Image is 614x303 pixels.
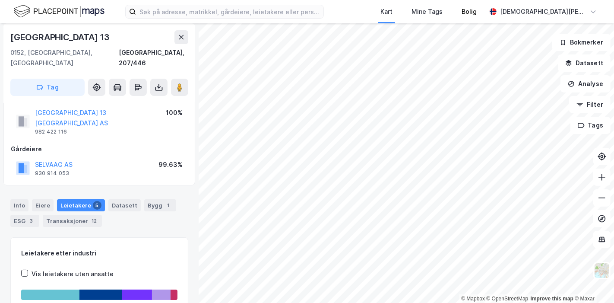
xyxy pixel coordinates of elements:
button: Tags [570,117,611,134]
div: Vis leietakere uten ansatte [32,269,114,279]
div: [GEOGRAPHIC_DATA] 13 [10,30,111,44]
div: 5 [93,201,101,210]
div: Mine Tags [411,6,443,17]
div: Info [10,199,28,211]
div: 100% [166,108,183,118]
div: 0152, [GEOGRAPHIC_DATA], [GEOGRAPHIC_DATA] [10,48,119,68]
div: Transaksjoner [43,215,102,227]
input: Søk på adresse, matrikkel, gårdeiere, leietakere eller personer [136,5,323,18]
iframe: Chat Widget [571,262,614,303]
div: Leietakere etter industri [21,248,177,258]
div: Datasett [108,199,141,211]
a: OpenStreetMap [487,296,529,302]
div: Kart [380,6,392,17]
button: Bokmerker [552,34,611,51]
div: [DEMOGRAPHIC_DATA][PERSON_NAME] [500,6,586,17]
button: Analyse [560,75,611,92]
div: 982 422 116 [35,128,67,135]
a: Improve this map [531,296,573,302]
div: Eiere [32,199,54,211]
div: 930 914 053 [35,170,69,177]
div: 3 [27,217,36,225]
div: ESG [10,215,39,227]
a: Mapbox [461,296,485,302]
div: 99.63% [158,159,183,170]
div: [GEOGRAPHIC_DATA], 207/446 [119,48,188,68]
button: Filter [569,96,611,113]
div: Gårdeiere [11,144,188,154]
div: 1 [164,201,173,210]
div: Leietakere [57,199,105,211]
button: Datasett [558,54,611,72]
div: 12 [90,217,98,225]
div: Bygg [144,199,176,211]
div: Kontrollprogram for chat [571,262,614,303]
button: Tag [10,79,85,96]
img: logo.f888ab2527a4732fd821a326f86c7f29.svg [14,4,104,19]
div: Bolig [462,6,477,17]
